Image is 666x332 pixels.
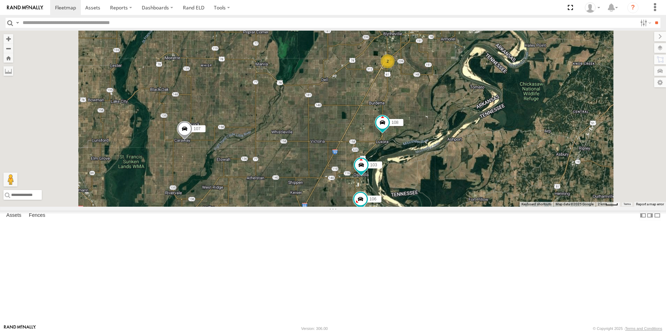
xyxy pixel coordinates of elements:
[556,202,594,206] span: Map data ©2025 Google
[25,211,49,220] label: Fences
[15,18,20,28] label: Search Query
[4,325,36,332] a: Visit our Website
[3,173,17,187] button: Drag Pegman onto the map to open Street View
[370,197,377,201] span: 106
[521,202,551,207] button: Keyboard shortcuts
[582,2,603,13] div: Craig King
[381,54,395,68] div: 2
[3,66,13,76] label: Measure
[3,53,13,63] button: Zoom Home
[392,120,398,125] span: 108
[3,34,13,44] button: Zoom in
[654,78,666,87] label: Map Settings
[646,211,653,221] label: Dock Summary Table to the Right
[640,211,646,221] label: Dock Summary Table to the Left
[654,211,661,221] label: Hide Summary Table
[598,202,605,206] span: 2 km
[194,127,201,132] span: 107
[637,18,652,28] label: Search Filter Options
[3,44,13,53] button: Zoom out
[593,326,662,331] div: © Copyright 2025 -
[366,206,380,220] div: 3
[301,326,328,331] div: Version: 306.00
[3,211,25,220] label: Assets
[636,202,664,206] a: Report a map error
[7,5,43,10] img: rand-logo.svg
[625,326,662,331] a: Terms and Conditions
[627,2,638,13] i: ?
[596,202,620,207] button: Map Scale: 2 km per 32 pixels
[624,203,631,206] a: Terms (opens in new tab)
[370,163,377,167] span: 103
